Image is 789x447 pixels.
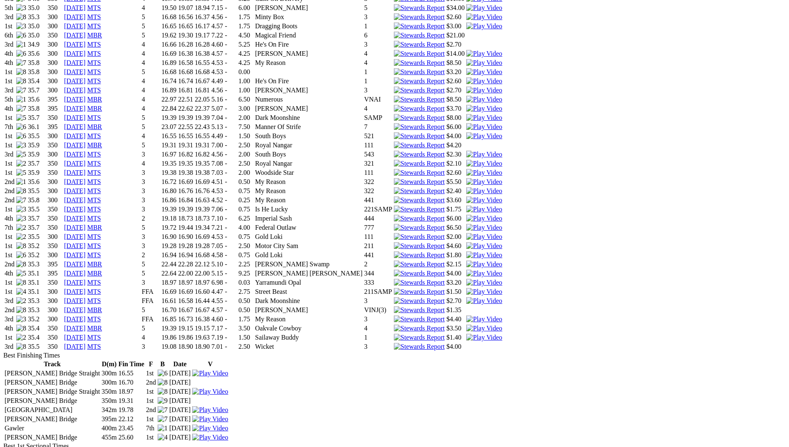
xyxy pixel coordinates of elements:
[16,288,26,296] img: 4
[364,22,393,30] td: 1
[394,242,445,250] img: Stewards Report
[466,187,502,195] img: Play Video
[87,77,101,84] a: MTS
[87,50,101,57] a: MTS
[211,31,223,40] td: 7.22
[255,4,363,12] td: [PERSON_NAME]
[16,96,26,103] img: 1
[466,50,502,57] a: View replay
[394,160,445,167] img: Stewards Report
[4,31,15,40] td: 6th
[16,4,26,12] img: 3
[192,425,228,432] img: Play Video
[47,4,63,12] td: 350
[192,406,228,414] img: Play Video
[87,142,102,149] a: MBR
[225,22,237,30] td: -
[466,68,502,75] a: View replay
[394,279,445,286] img: Stewards Report
[64,206,86,213] a: [DATE]
[194,31,210,40] td: 19.17
[27,31,47,40] td: 35.0
[16,233,26,241] img: 2
[87,334,101,341] a: MTS
[64,242,86,249] a: [DATE]
[16,87,26,94] img: 7
[16,160,26,167] img: 2
[466,22,502,30] a: View replay
[225,31,237,40] td: -
[87,96,102,103] a: MBR
[211,13,223,21] td: 4.56
[466,279,502,286] a: View replay
[466,123,502,130] a: View replay
[466,261,502,268] img: Play Video
[64,169,86,176] a: [DATE]
[178,31,193,40] td: 19.30
[64,325,86,332] a: [DATE]
[394,270,445,277] img: Stewards Report
[192,370,228,377] img: Play Video
[64,178,86,185] a: [DATE]
[394,41,445,48] img: Stewards Report
[192,434,228,441] img: Play Video
[161,22,177,30] td: 16.65
[16,22,26,30] img: 3
[178,22,193,30] td: 16.65
[178,40,193,49] td: 16.28
[64,224,86,231] a: [DATE]
[394,251,445,259] img: Stewards Report
[64,87,86,94] a: [DATE]
[394,215,445,222] img: Stewards Report
[158,388,168,395] img: 8
[394,50,445,57] img: Stewards Report
[211,4,223,12] td: 7.15
[141,4,161,12] td: 4
[16,261,26,268] img: 8
[364,31,393,40] td: 6
[394,96,445,103] img: Stewards Report
[194,4,210,12] td: 18.94
[466,59,502,67] img: Play Video
[16,334,26,341] img: 2
[16,50,26,57] img: 6
[64,142,86,149] a: [DATE]
[47,13,63,21] td: 300
[158,370,168,377] img: 6
[4,40,15,49] td: 3rd
[64,306,86,313] a: [DATE]
[16,306,26,314] img: 8
[466,315,502,323] a: View replay
[466,178,502,186] img: Play Video
[466,96,502,103] a: View replay
[16,114,26,122] img: 5
[466,233,502,240] a: View replay
[161,31,177,40] td: 19.62
[87,224,102,231] a: MBR
[16,32,26,39] img: 6
[255,31,363,40] td: Magical Friend
[16,77,26,85] img: 8
[87,123,102,130] a: MBR
[466,87,502,94] img: Play Video
[16,68,26,76] img: 8
[255,13,363,21] td: Minty Box
[87,297,101,304] a: MTS
[64,251,86,258] a: [DATE]
[466,242,502,249] a: View replay
[16,13,26,21] img: 8
[238,31,254,40] td: 4.50
[466,297,502,304] a: View replay
[364,13,393,21] td: 3
[16,123,26,131] img: 6
[16,270,26,277] img: 5
[394,105,445,112] img: Stewards Report
[466,160,502,167] img: Play Video
[466,4,502,12] img: Play Video
[466,77,502,84] a: View replay
[394,334,445,341] img: Stewards Report
[466,288,502,295] a: View replay
[64,196,86,204] a: [DATE]
[16,105,26,112] img: 7
[64,288,86,295] a: [DATE]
